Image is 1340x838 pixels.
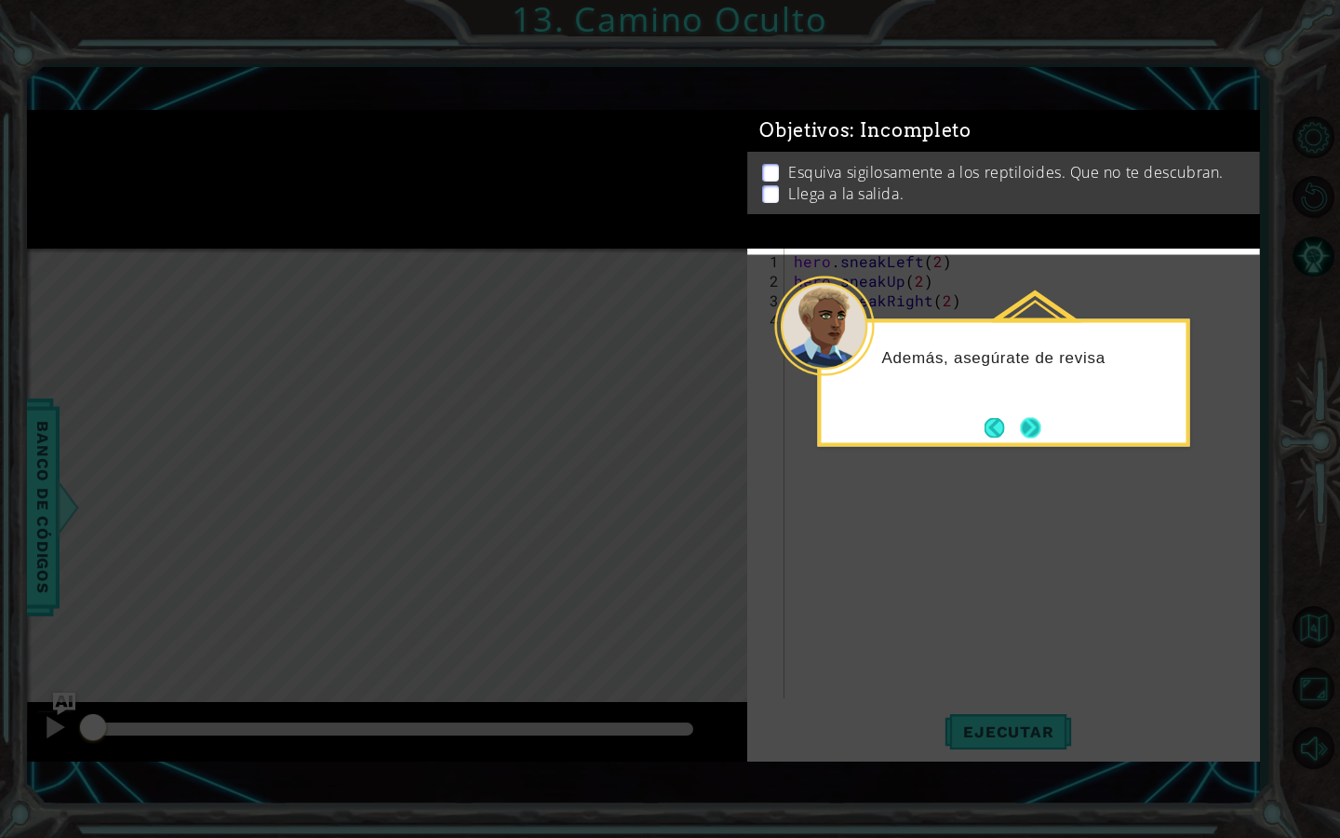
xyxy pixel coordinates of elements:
[751,251,784,271] div: 1
[788,183,904,204] p: Llega a la salida.
[759,119,971,142] span: Objetivos
[788,162,1224,182] p: Esquiva sigilosamente a los reptiloides. Que no te descubran.
[1021,417,1041,438] button: Next
[882,347,1173,368] p: Además, asegúrate de revisa
[850,119,971,142] span: : Incompleto
[985,417,1021,438] button: Back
